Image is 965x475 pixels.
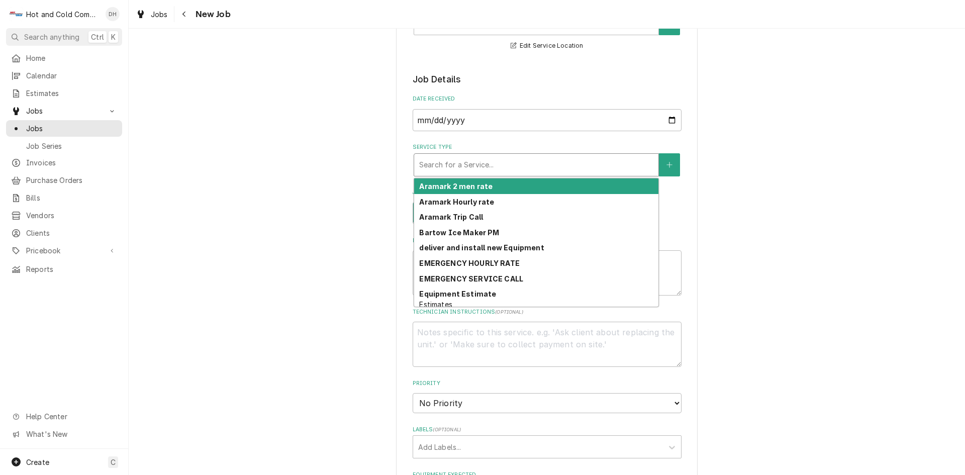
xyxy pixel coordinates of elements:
div: Labels [413,426,682,458]
a: Go to Pricebook [6,242,122,259]
span: Pricebook [26,245,102,256]
a: Bills [6,189,122,206]
label: Priority [413,379,682,388]
a: Go to Help Center [6,408,122,425]
a: Clients [6,225,122,241]
span: Home [26,53,117,63]
span: What's New [26,429,116,439]
span: Purchase Orders [26,175,117,185]
strong: deliver and install new Equipment [419,243,544,252]
span: Jobs [26,106,102,116]
strong: EMERGENCY HOURLY RATE [419,259,519,267]
div: H [9,7,23,21]
label: Labels [413,426,682,434]
div: Job Type [413,188,682,224]
a: Go to Jobs [6,103,122,119]
a: Go to What's New [6,426,122,442]
span: Jobs [26,123,117,134]
span: Estimates [419,300,452,309]
label: Reason For Call [413,237,682,245]
span: ( optional ) [433,427,461,432]
span: C [111,457,116,467]
label: Job Type [413,188,682,197]
span: Ctrl [91,32,104,42]
a: Estimates [6,85,122,102]
div: Hot and Cold Commercial Kitchens, Inc. [26,9,100,20]
strong: Equipment Estimate [419,290,496,298]
strong: Bartow Ice Maker PM [419,228,499,237]
span: Job Series [26,141,117,151]
a: Purchase Orders [6,172,122,188]
span: Bills [26,193,117,203]
span: New Job [192,8,231,21]
a: Reports [6,261,122,277]
legend: Job Details [413,73,682,86]
strong: EMERGENCY SERVICE CALL [419,274,523,283]
a: Job Series [6,138,122,154]
input: yyyy-mm-dd [413,109,682,131]
button: Search anythingCtrlK [6,28,122,46]
span: Clients [26,228,117,238]
div: Priority [413,379,682,413]
div: Technician Instructions [413,308,682,367]
div: Date Received [413,95,682,131]
svg: Create New Service [666,161,672,168]
span: Help Center [26,411,116,422]
button: Edit Service Location [509,40,585,52]
label: Date Received [413,95,682,103]
span: K [111,32,116,42]
span: Calendar [26,70,117,81]
strong: Aramark Hourly rate [419,198,494,206]
strong: Aramark 2 men rate [419,182,493,191]
div: DH [106,7,120,21]
button: Create New Service [659,153,680,176]
div: Reason For Call [413,237,682,296]
a: Home [6,50,122,66]
label: Technician Instructions [413,308,682,316]
span: Jobs [151,9,168,20]
div: Daryl Harris's Avatar [106,7,120,21]
a: Vendors [6,207,122,224]
span: Search anything [24,32,79,42]
span: Create [26,458,49,466]
span: Invoices [26,157,117,168]
strong: Aramark Trip Call [419,213,483,221]
button: Navigate back [176,6,192,22]
a: Invoices [6,154,122,171]
a: Calendar [6,67,122,84]
span: Reports [26,264,117,274]
span: ( optional ) [495,309,523,315]
span: Vendors [26,210,117,221]
span: Estimates [26,88,117,99]
a: Jobs [132,6,172,23]
div: Service Type [413,143,682,176]
a: Jobs [6,120,122,137]
label: Service Type [413,143,682,151]
div: Hot and Cold Commercial Kitchens, Inc.'s Avatar [9,7,23,21]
